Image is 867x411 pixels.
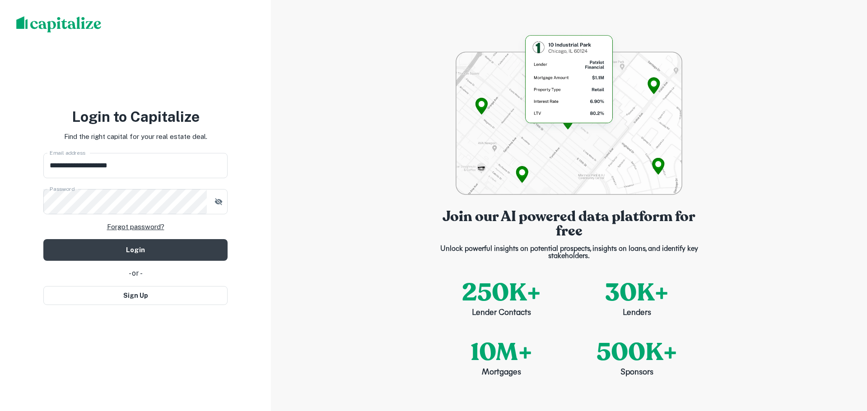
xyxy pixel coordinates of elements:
[50,149,85,157] label: Email address
[16,16,102,32] img: capitalize-logo.png
[64,131,207,142] p: Find the right capital for your real estate deal.
[433,245,704,260] p: Unlock powerful insights on potential prospects, insights on loans, and identify key stakeholders.
[43,239,228,261] button: Login
[456,32,682,195] img: login-bg
[597,334,677,370] p: 500K+
[822,339,867,382] iframe: Chat Widget
[482,367,521,379] p: Mortgages
[43,106,228,128] h3: Login to Capitalize
[50,185,75,193] label: Password
[107,222,164,232] a: Forgot password?
[623,307,651,319] p: Lenders
[472,307,531,319] p: Lender Contacts
[43,268,228,279] div: - or -
[462,274,541,311] p: 250K+
[605,274,669,311] p: 30K+
[43,286,228,305] button: Sign Up
[471,334,532,370] p: 10M+
[620,367,653,379] p: Sponsors
[433,209,704,238] p: Join our AI powered data platform for free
